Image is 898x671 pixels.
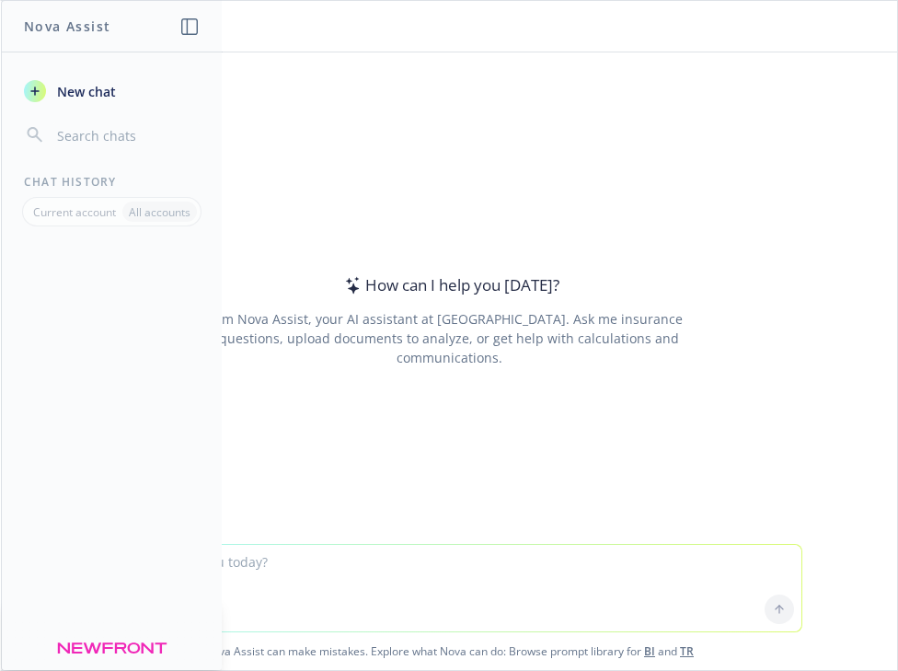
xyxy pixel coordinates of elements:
[24,17,110,36] h1: Nova Assist
[129,204,190,220] p: All accounts
[53,122,200,148] input: Search chats
[644,643,655,659] a: BI
[340,273,559,297] div: How can I help you [DATE]?
[53,82,116,101] span: New chat
[2,174,222,190] div: Chat History
[8,632,890,670] span: Nova Assist can make mistakes. Explore what Nova can do: Browse prompt library for and
[680,643,694,659] a: TR
[17,75,207,108] button: New chat
[33,204,116,220] p: Current account
[190,309,708,367] div: I'm Nova Assist, your AI assistant at [GEOGRAPHIC_DATA]. Ask me insurance questions, upload docum...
